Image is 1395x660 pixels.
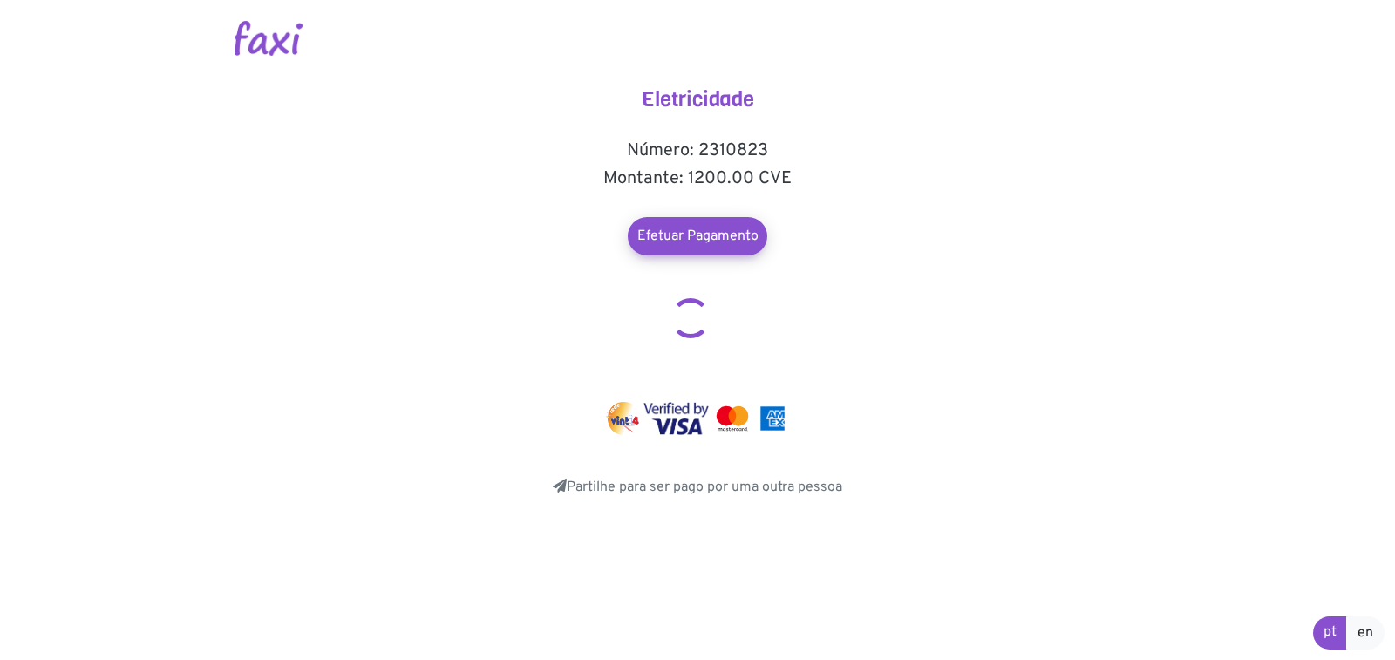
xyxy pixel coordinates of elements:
[756,402,789,435] img: mastercard
[628,217,767,255] a: Efetuar Pagamento
[523,168,872,189] h5: Montante: 1200.00 CVE
[523,140,872,161] h5: Número: 2310823
[1346,616,1385,650] a: en
[712,402,752,435] img: mastercard
[523,87,872,112] h4: Eletricidade
[1313,616,1347,650] a: pt
[553,479,842,496] a: Partilhe para ser pago por uma outra pessoa
[643,402,709,435] img: visa
[606,402,641,435] img: vinti4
